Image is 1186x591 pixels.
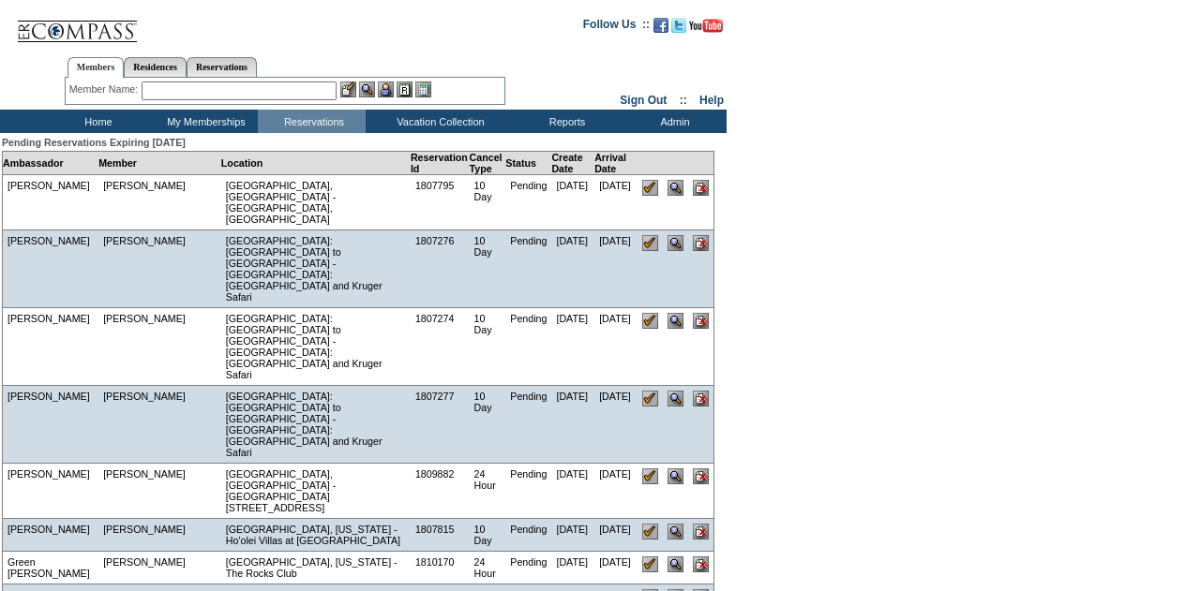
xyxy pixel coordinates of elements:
[340,81,356,97] img: b_edit.gif
[653,18,668,33] img: Become our fan on Facebook
[505,152,551,175] td: Status
[668,391,683,406] input: View
[505,464,551,519] td: Pending
[221,552,411,584] td: [GEOGRAPHIC_DATA], [US_STATE] - The Rocks Club
[551,308,594,386] td: [DATE]
[505,519,551,552] td: Pending
[668,468,683,484] input: View
[3,175,99,230] td: [PERSON_NAME]
[221,308,411,386] td: [GEOGRAPHIC_DATA]: [GEOGRAPHIC_DATA] to [GEOGRAPHIC_DATA] - [GEOGRAPHIC_DATA]: [GEOGRAPHIC_DATA] ...
[3,386,99,464] td: [PERSON_NAME]
[680,94,687,107] span: ::
[68,57,125,78] a: Members
[366,110,511,133] td: Vacation Collection
[124,57,187,77] a: Residences
[470,230,506,308] td: 10 Day
[594,386,638,464] td: [DATE]
[221,464,411,519] td: [GEOGRAPHIC_DATA], [GEOGRAPHIC_DATA] - [GEOGRAPHIC_DATA][STREET_ADDRESS]
[671,23,686,35] a: Follow us on Twitter
[3,464,99,519] td: [PERSON_NAME]
[693,524,709,539] input: Cancel
[221,152,411,175] td: Location
[378,81,394,97] img: Impersonate
[411,175,470,230] td: 1807795
[411,308,470,386] td: 1807274
[642,524,658,539] input: Confirm
[411,464,470,519] td: 1809882
[411,552,470,584] td: 1810170
[98,386,221,464] td: [PERSON_NAME]
[470,519,506,552] td: 10 Day
[642,556,658,572] input: Confirm
[42,110,150,133] td: Home
[594,552,638,584] td: [DATE]
[359,81,375,97] img: View
[470,308,506,386] td: 10 Day
[699,94,724,107] a: Help
[505,230,551,308] td: Pending
[511,110,619,133] td: Reports
[693,468,709,484] input: Cancel
[642,235,658,251] input: Confirm
[2,137,186,148] span: Pending Reservations Expiring [DATE]
[551,152,594,175] td: Create Date
[642,313,658,329] input: Confirm
[668,556,683,572] input: View
[98,230,221,308] td: [PERSON_NAME]
[470,386,506,464] td: 10 Day
[668,524,683,539] input: View
[98,308,221,386] td: [PERSON_NAME]
[98,519,221,552] td: [PERSON_NAME]
[693,556,709,572] input: Cancel
[551,386,594,464] td: [DATE]
[668,313,683,329] input: View
[16,5,138,43] img: Compass Home
[98,152,221,175] td: Member
[594,464,638,519] td: [DATE]
[642,391,658,406] input: Confirm
[693,313,709,329] input: Cancel
[415,81,431,97] img: b_calculator.gif
[551,464,594,519] td: [DATE]
[221,175,411,230] td: [GEOGRAPHIC_DATA], [GEOGRAPHIC_DATA] - [GEOGRAPHIC_DATA], [GEOGRAPHIC_DATA]
[653,23,668,35] a: Become our fan on Facebook
[689,23,723,35] a: Subscribe to our YouTube Channel
[411,230,470,308] td: 1807276
[505,175,551,230] td: Pending
[693,180,709,196] input: Cancel
[594,519,638,552] td: [DATE]
[411,386,470,464] td: 1807277
[150,110,258,133] td: My Memberships
[642,468,658,484] input: Confirm
[98,175,221,230] td: [PERSON_NAME]
[470,552,506,584] td: 24 Hour
[411,519,470,552] td: 1807815
[551,552,594,584] td: [DATE]
[3,152,99,175] td: Ambassador
[594,152,638,175] td: Arrival Date
[470,464,506,519] td: 24 Hour
[693,235,709,251] input: Cancel
[551,519,594,552] td: [DATE]
[3,519,99,552] td: [PERSON_NAME]
[69,81,142,97] div: Member Name:
[689,19,723,33] img: Subscribe to our YouTube Channel
[594,308,638,386] td: [DATE]
[221,230,411,308] td: [GEOGRAPHIC_DATA]: [GEOGRAPHIC_DATA] to [GEOGRAPHIC_DATA] - [GEOGRAPHIC_DATA]: [GEOGRAPHIC_DATA] ...
[3,230,99,308] td: [PERSON_NAME]
[693,391,709,406] input: Cancel
[221,386,411,464] td: [GEOGRAPHIC_DATA]: [GEOGRAPHIC_DATA] to [GEOGRAPHIC_DATA] - [GEOGRAPHIC_DATA]: [GEOGRAPHIC_DATA] ...
[505,552,551,584] td: Pending
[187,57,257,77] a: Reservations
[551,175,594,230] td: [DATE]
[642,180,658,196] input: Confirm
[671,18,686,33] img: Follow us on Twitter
[620,94,667,107] a: Sign Out
[619,110,727,133] td: Admin
[594,175,638,230] td: [DATE]
[551,230,594,308] td: [DATE]
[258,110,366,133] td: Reservations
[470,152,506,175] td: Cancel Type
[668,235,683,251] input: View
[411,152,470,175] td: Reservation Id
